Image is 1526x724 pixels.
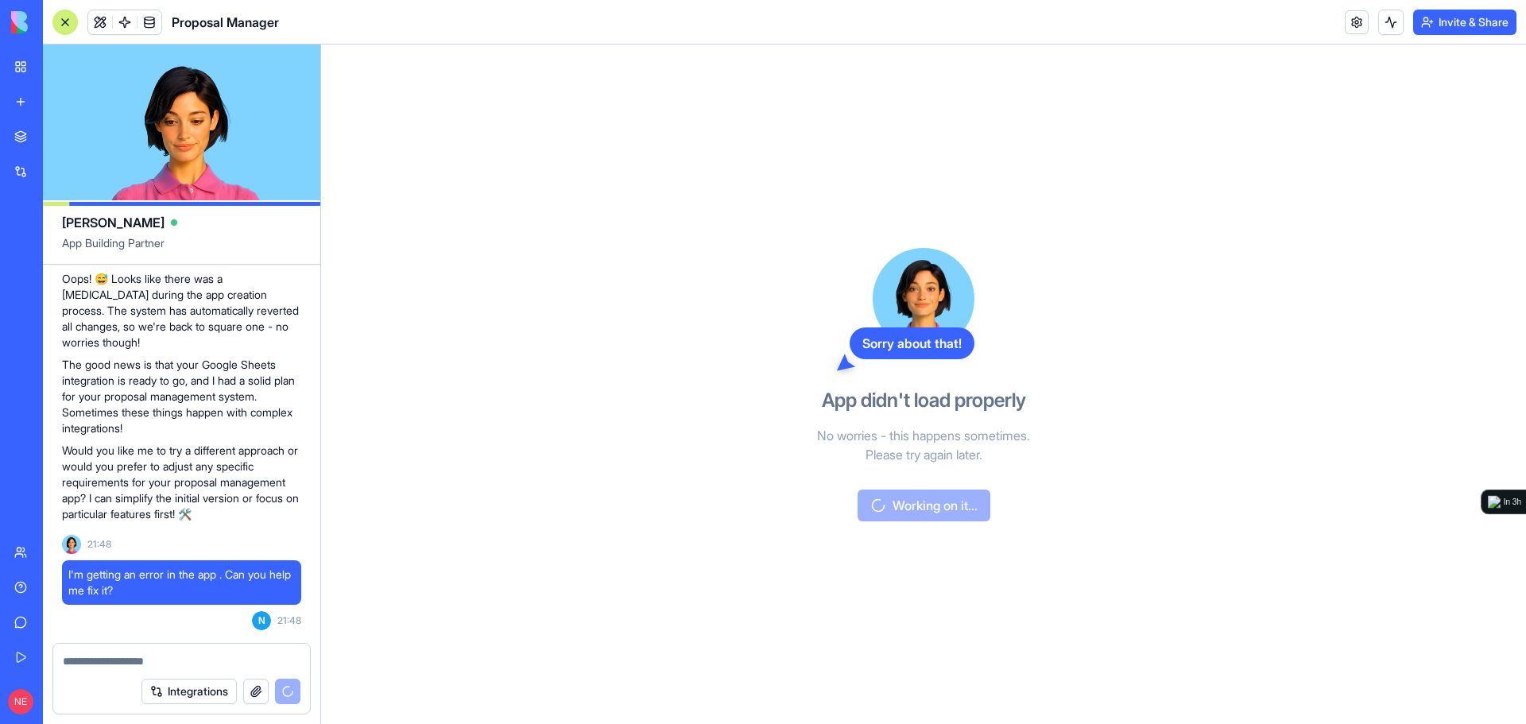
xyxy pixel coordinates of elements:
div: Sorry about that! [850,327,974,359]
span: NE [8,689,33,714]
h3: App didn't load properly [822,388,1026,413]
button: Invite & Share [1413,10,1516,35]
span: [PERSON_NAME] [62,213,165,232]
span: App Building Partner [62,235,301,264]
button: Integrations [141,679,237,704]
img: logo [1488,496,1501,509]
p: No worries - this happens sometimes. Please try again later. [741,426,1106,464]
span: 21:48 [87,538,111,551]
span: 21:48 [277,614,301,627]
span: Proposal Manager [172,13,279,32]
img: logo [11,11,110,33]
div: In 3h [1504,496,1521,509]
p: Would you like me to try a different approach or would you prefer to adjust any specific requirem... [62,443,301,522]
span: I'm getting an error in the app . Can you help me fix it? [68,567,295,598]
span: N [252,611,271,630]
p: The good news is that your Google Sheets integration is ready to go, and I had a solid plan for y... [62,357,301,436]
p: Oops! 😅 Looks like there was a [MEDICAL_DATA] during the app creation process. The system has aut... [62,271,301,350]
img: Ella_00000_wcx2te.png [62,535,81,554]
